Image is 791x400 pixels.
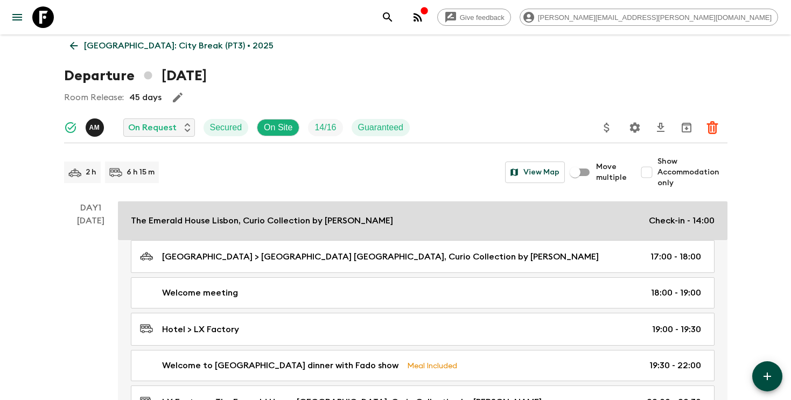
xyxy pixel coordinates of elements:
p: 19:00 - 19:30 [652,323,701,336]
button: Download CSV [650,117,671,138]
span: Ana Margarida Moura [86,122,106,130]
button: AM [86,118,106,137]
div: On Site [257,119,299,136]
p: Guaranteed [358,121,404,134]
div: Trip Fill [308,119,342,136]
p: [GEOGRAPHIC_DATA] > [GEOGRAPHIC_DATA] [GEOGRAPHIC_DATA], Curio Collection by [PERSON_NAME] [162,250,599,263]
a: Welcome to [GEOGRAPHIC_DATA] dinner with Fado showMeal Included19:30 - 22:00 [131,350,715,381]
svg: Synced Successfully [64,121,77,134]
a: The Emerald House Lisbon, Curio Collection by [PERSON_NAME]Check-in - 14:00 [118,201,727,240]
button: search adventures [377,6,398,28]
p: On Site [264,121,292,134]
p: 14 / 16 [314,121,336,134]
p: 6 h 15 m [127,167,155,178]
p: Welcome meeting [162,286,238,299]
p: 45 days [129,91,162,104]
p: Hotel > LX Factory [162,323,239,336]
button: Delete [702,117,723,138]
span: Give feedback [454,13,510,22]
button: Archive (Completed, Cancelled or Unsynced Departures only) [676,117,697,138]
p: Welcome to [GEOGRAPHIC_DATA] dinner with Fado show [162,359,398,372]
div: Secured [204,119,249,136]
p: Secured [210,121,242,134]
p: 17:00 - 18:00 [650,250,701,263]
span: Show Accommodation only [657,156,727,188]
p: 2 h [86,167,96,178]
p: 19:30 - 22:00 [649,359,701,372]
a: Hotel > LX Factory19:00 - 19:30 [131,313,715,346]
a: Welcome meeting18:00 - 19:00 [131,277,715,308]
p: The Emerald House Lisbon, Curio Collection by [PERSON_NAME] [131,214,393,227]
p: A M [89,123,100,132]
p: Check-in - 14:00 [649,214,715,227]
p: 18:00 - 19:00 [651,286,701,299]
button: View Map [505,162,565,183]
p: Day 1 [64,201,118,214]
h1: Departure [DATE] [64,65,207,87]
p: Room Release: [64,91,124,104]
button: Settings [624,117,646,138]
button: menu [6,6,28,28]
p: Meal Included [407,360,457,371]
button: Update Price, Early Bird Discount and Costs [596,117,618,138]
span: Move multiple [596,162,627,183]
a: [GEOGRAPHIC_DATA] > [GEOGRAPHIC_DATA] [GEOGRAPHIC_DATA], Curio Collection by [PERSON_NAME]17:00 -... [131,240,715,273]
span: [PERSON_NAME][EMAIL_ADDRESS][PERSON_NAME][DOMAIN_NAME] [532,13,778,22]
p: [GEOGRAPHIC_DATA]: City Break (PT3) • 2025 [84,39,274,52]
a: Give feedback [437,9,511,26]
div: [PERSON_NAME][EMAIL_ADDRESS][PERSON_NAME][DOMAIN_NAME] [520,9,778,26]
p: On Request [128,121,177,134]
a: [GEOGRAPHIC_DATA]: City Break (PT3) • 2025 [64,35,279,57]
